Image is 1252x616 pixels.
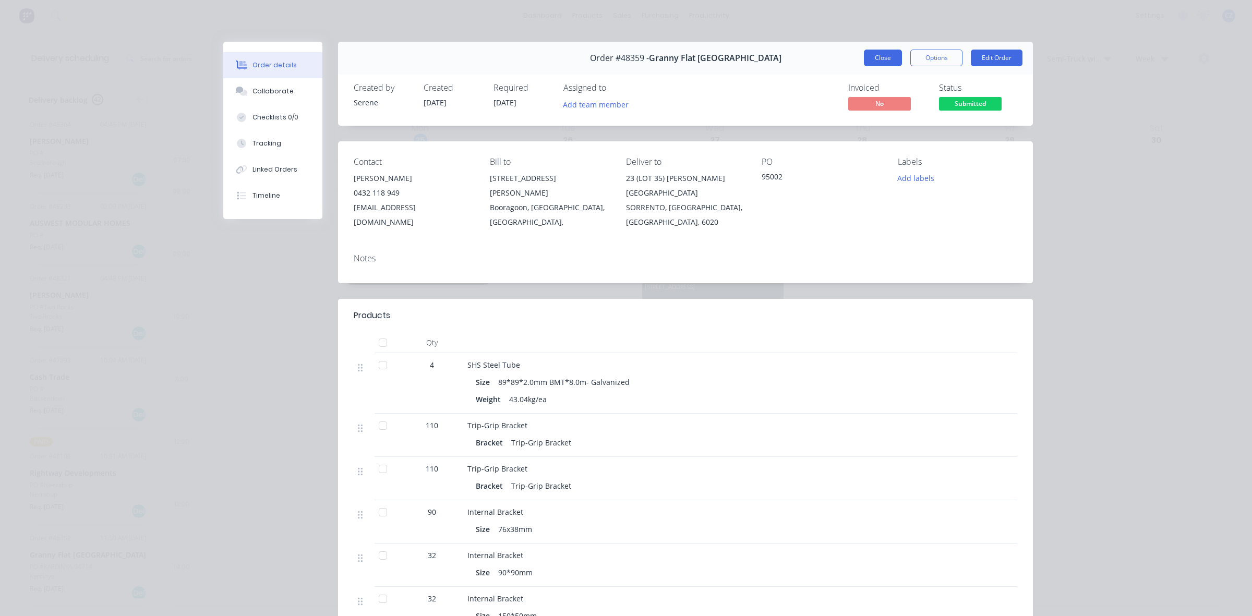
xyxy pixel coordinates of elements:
div: [STREET_ADDRESS][PERSON_NAME]Booragoon, [GEOGRAPHIC_DATA], [GEOGRAPHIC_DATA], [490,171,609,230]
button: Add team member [563,97,634,111]
div: Timeline [252,191,280,200]
button: Close [864,50,902,66]
span: 90 [428,506,436,517]
div: Status [939,83,1017,93]
div: Notes [354,253,1017,263]
div: SORRENTO, [GEOGRAPHIC_DATA], [GEOGRAPHIC_DATA], 6020 [626,200,745,230]
button: Options [910,50,962,66]
div: Created by [354,83,411,93]
div: [PERSON_NAME]0432 118 949[EMAIL_ADDRESS][DOMAIN_NAME] [354,171,473,230]
div: [PERSON_NAME] [354,171,473,186]
div: Bill to [490,157,609,167]
span: 110 [426,420,438,431]
span: Internal Bracket [467,594,523,603]
div: [EMAIL_ADDRESS][DOMAIN_NAME] [354,200,473,230]
div: Serene [354,97,411,108]
div: Weight [476,392,505,407]
div: 89*89*2.0mm BMT*8.0m- Galvanized [494,375,634,390]
div: 0432 118 949 [354,186,473,200]
div: Bracket [476,478,507,493]
button: Collaborate [223,78,322,104]
span: 110 [426,463,438,474]
span: 4 [430,359,434,370]
span: Internal Bracket [467,507,523,517]
div: [STREET_ADDRESS][PERSON_NAME] [490,171,609,200]
div: Created [424,83,481,93]
div: Tracking [252,139,281,148]
div: Size [476,522,494,537]
button: Order details [223,52,322,78]
span: Submitted [939,97,1002,110]
div: Size [476,565,494,580]
div: Linked Orders [252,165,297,174]
div: Size [476,375,494,390]
div: Assigned to [563,83,668,93]
div: 23 (LOT 35) [PERSON_NAME][GEOGRAPHIC_DATA] [626,171,745,200]
span: No [848,97,911,110]
button: Add team member [558,97,634,111]
button: Add labels [892,171,940,185]
div: 95002 [762,171,881,186]
div: Order details [252,61,297,70]
span: Internal Bracket [467,550,523,560]
div: Labels [898,157,1017,167]
div: PO [762,157,881,167]
span: Trip-Grip Bracket [467,464,527,474]
div: Required [493,83,551,93]
button: Submitted [939,97,1002,113]
button: Tracking [223,130,322,156]
div: Trip-Grip Bracket [507,435,575,450]
span: Order #48359 - [590,53,649,63]
span: [DATE] [493,98,516,107]
div: Qty [401,332,463,353]
div: Trip-Grip Bracket [507,478,575,493]
span: [DATE] [424,98,447,107]
span: 32 [428,593,436,604]
button: Checklists 0/0 [223,104,322,130]
div: 43.04kg/ea [505,392,551,407]
div: Bracket [476,435,507,450]
button: Linked Orders [223,156,322,183]
div: Checklists 0/0 [252,113,298,122]
div: 76x38mm [494,522,536,537]
span: SHS Steel Tube [467,360,520,370]
div: Invoiced [848,83,926,93]
button: Edit Order [971,50,1022,66]
div: Contact [354,157,473,167]
div: Booragoon, [GEOGRAPHIC_DATA], [GEOGRAPHIC_DATA], [490,200,609,230]
div: Deliver to [626,157,745,167]
button: Timeline [223,183,322,209]
div: 90*90mm [494,565,537,580]
span: Trip-Grip Bracket [467,420,527,430]
span: Granny Flat [GEOGRAPHIC_DATA] [649,53,781,63]
div: 23 (LOT 35) [PERSON_NAME][GEOGRAPHIC_DATA]SORRENTO, [GEOGRAPHIC_DATA], [GEOGRAPHIC_DATA], 6020 [626,171,745,230]
div: Products [354,309,390,322]
span: 32 [428,550,436,561]
div: Collaborate [252,87,294,96]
